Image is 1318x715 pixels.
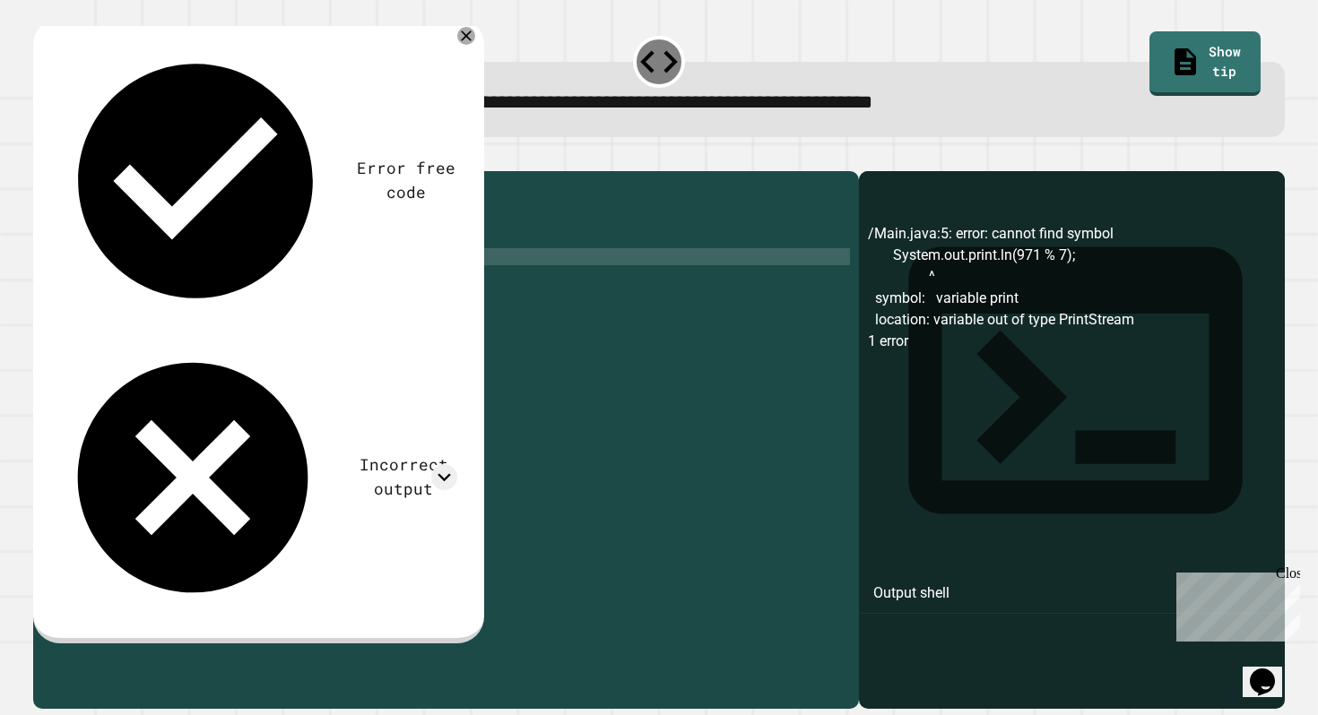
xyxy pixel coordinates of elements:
a: Show tip [1149,31,1260,96]
div: Chat with us now!Close [7,7,124,114]
iframe: chat widget [1169,565,1300,642]
iframe: chat widget [1243,643,1300,697]
div: /Main.java:5: error: cannot find symbol System.out.print.ln(971 % 7); ^ symbol: variable print lo... [868,223,1277,708]
div: Incorrect output [350,453,458,501]
div: Error free code [354,157,457,204]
